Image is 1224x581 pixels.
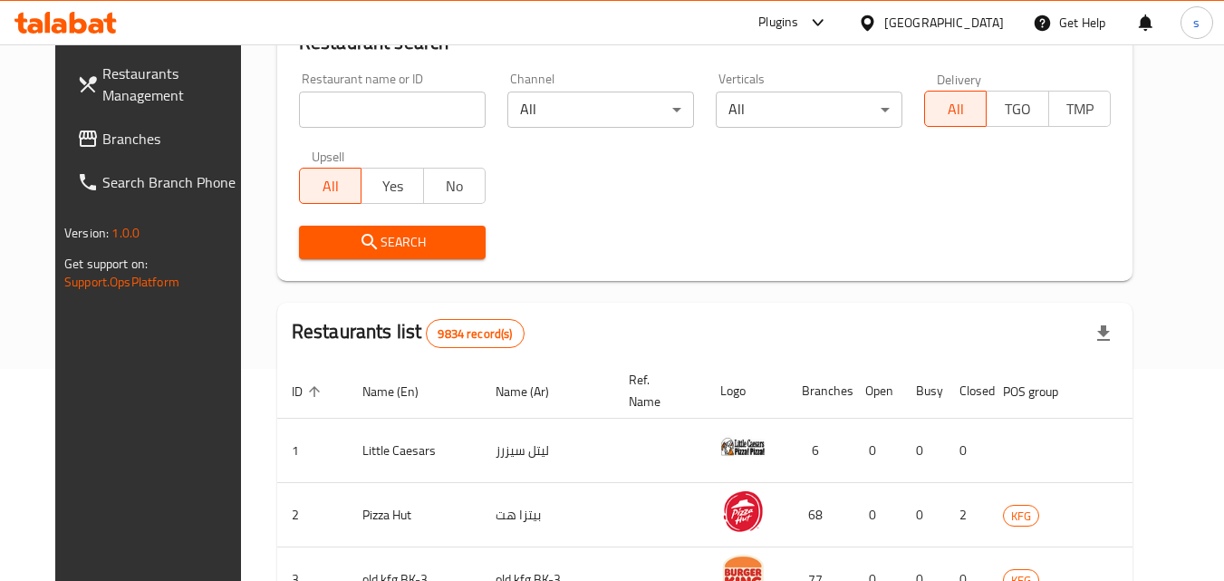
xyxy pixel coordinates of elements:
[63,117,260,160] a: Branches
[1082,312,1125,355] div: Export file
[361,168,423,204] button: Yes
[102,171,246,193] span: Search Branch Phone
[292,318,525,348] h2: Restaurants list
[111,221,140,245] span: 1.0.0
[299,29,1111,56] h2: Restaurant search
[427,325,523,343] span: 9834 record(s)
[901,419,945,483] td: 0
[63,52,260,117] a: Restaurants Management
[851,483,901,547] td: 0
[851,363,901,419] th: Open
[1056,96,1104,122] span: TMP
[1003,381,1082,402] span: POS group
[64,270,179,294] a: Support.OpsPlatform
[629,369,684,412] span: Ref. Name
[313,231,471,254] span: Search
[312,150,345,162] label: Upsell
[945,483,988,547] td: 2
[102,63,246,106] span: Restaurants Management
[423,168,486,204] button: No
[307,173,354,199] span: All
[945,363,988,419] th: Closed
[481,483,614,547] td: بيتزا هت
[277,419,348,483] td: 1
[851,419,901,483] td: 0
[348,419,481,483] td: Little Caesars
[292,381,326,402] span: ID
[986,91,1048,127] button: TGO
[102,128,246,150] span: Branches
[481,419,614,483] td: ليتل سيزرز
[787,483,851,547] td: 68
[1193,13,1200,33] span: s
[901,483,945,547] td: 0
[924,91,987,127] button: All
[362,381,442,402] span: Name (En)
[1004,506,1038,527] span: KFG
[299,92,486,128] input: Search for restaurant name or ID..
[901,363,945,419] th: Busy
[994,96,1041,122] span: TGO
[1048,91,1111,127] button: TMP
[787,363,851,419] th: Branches
[720,424,766,470] img: Little Caesars
[507,92,694,128] div: All
[277,483,348,547] td: 2
[787,419,851,483] td: 6
[496,381,573,402] span: Name (Ar)
[369,173,416,199] span: Yes
[426,319,524,348] div: Total records count
[63,160,260,204] a: Search Branch Phone
[720,489,766,534] img: Pizza Hut
[945,419,988,483] td: 0
[758,12,798,34] div: Plugins
[706,363,787,419] th: Logo
[932,96,979,122] span: All
[64,252,148,276] span: Get support on:
[884,13,1004,33] div: [GEOGRAPHIC_DATA]
[299,226,486,259] button: Search
[299,168,361,204] button: All
[64,221,109,245] span: Version:
[937,73,982,85] label: Delivery
[716,92,902,128] div: All
[431,173,478,199] span: No
[348,483,481,547] td: Pizza Hut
